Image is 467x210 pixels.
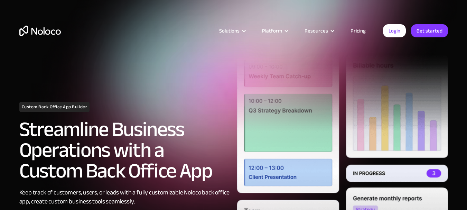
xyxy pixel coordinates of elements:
[342,26,374,35] a: Pricing
[411,24,448,37] a: Get started
[219,26,240,35] div: Solutions
[305,26,328,35] div: Resources
[253,26,296,35] div: Platform
[296,26,342,35] div: Resources
[19,26,61,36] a: home
[211,26,253,35] div: Solutions
[262,26,282,35] div: Platform
[19,119,230,181] h2: Streamline Business Operations with a Custom Back Office App
[19,102,90,112] h1: Custom Back Office App Builder
[383,24,406,37] a: Login
[19,188,230,206] div: Keep track of customers, users, or leads with a fully customizable Noloco back office app, create...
